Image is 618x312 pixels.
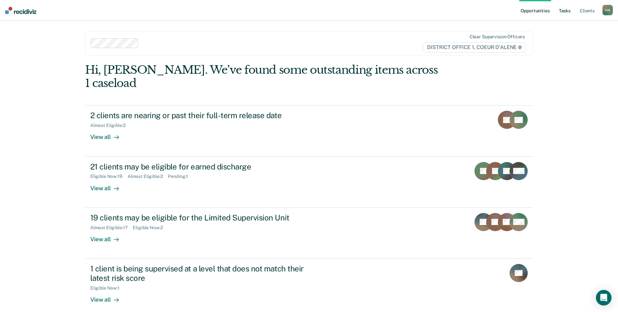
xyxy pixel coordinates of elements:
div: 2 clients are nearing or past their full-term release date [90,111,318,120]
div: Hi, [PERSON_NAME]. We’ve found some outstanding items across 1 caseload [85,63,443,90]
div: Clear supervision officers [470,34,525,40]
div: 1 client is being supervised at a level that does not match their latest risk score [90,264,318,283]
img: Recidiviz [5,7,36,14]
div: Pending : 1 [168,174,193,179]
div: Open Intercom Messenger [596,290,612,306]
div: View all [90,291,127,303]
span: DISTRICT OFFICE 1, COEUR D'ALENE [423,42,526,53]
div: Eligible Now : 19 [90,174,128,179]
div: Almost Eligible : 2 [90,123,131,128]
div: Eligible Now : 1 [90,285,125,291]
div: View all [90,179,127,192]
button: HN [602,5,613,15]
a: 2 clients are nearing or past their full-term release dateAlmost Eligible:2View all [85,105,533,156]
div: H N [602,5,613,15]
a: 21 clients may be eligible for earned dischargeEligible Now:19Almost Eligible:2Pending:1View all [85,157,533,208]
a: 19 clients may be eligible for the Limited Supervision UnitAlmost Eligible:17Eligible Now:2View all [85,208,533,259]
div: View all [90,230,127,243]
div: Almost Eligible : 17 [90,225,133,231]
div: View all [90,128,127,141]
div: 21 clients may be eligible for earned discharge [90,162,318,171]
div: Eligible Now : 2 [133,225,168,231]
div: Almost Eligible : 2 [128,174,168,179]
div: 19 clients may be eligible for the Limited Supervision Unit [90,213,318,222]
